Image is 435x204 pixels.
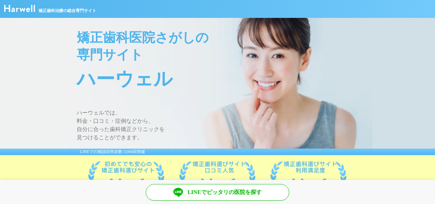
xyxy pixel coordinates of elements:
[77,117,372,125] span: 料金・口コミ・症例などから、
[77,46,372,63] span: 専門サイト
[63,149,372,155] div: LINEでの相談回答総数 3,000回突破
[4,5,35,12] img: ハーウェル
[146,184,289,201] a: LINEでピッタリの医院を探す
[77,109,372,117] span: ハーウェルでは、
[4,7,35,13] a: ハーウェル
[39,8,96,14] span: 矯正歯科治療の総合専門サイト
[77,133,372,142] span: 見つけることができます。
[77,29,372,46] span: 矯正歯科医院さがしの
[77,63,372,95] span: ハーウェル
[77,125,372,133] span: 自分に合った歯科矯正クリニックを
